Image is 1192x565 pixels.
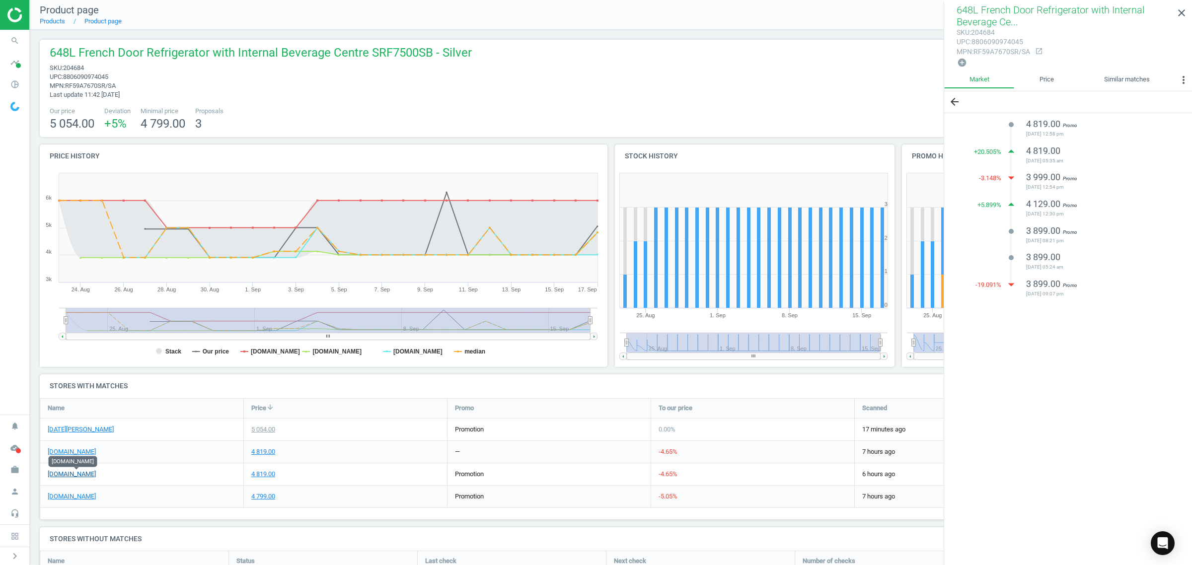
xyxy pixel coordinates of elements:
[659,448,677,455] span: -4.65 %
[957,48,972,56] span: mpn
[944,91,965,113] button: arrow_back
[957,28,969,36] span: sku
[884,235,887,241] text: 2
[944,71,1014,88] a: Market
[862,425,1051,434] span: 17 minutes ago
[141,107,185,116] span: Minimal price
[957,57,968,69] button: add_circle
[46,249,52,255] text: 4k
[1026,225,1060,236] span: 3 899.00
[464,348,485,355] tspan: median
[104,117,127,131] span: +5 %
[195,117,202,131] span: 3
[48,492,96,501] a: [DOMAIN_NAME]
[5,460,24,479] i: work
[957,38,970,46] span: upc
[50,73,63,80] span: upc :
[1063,123,1077,128] span: Promo
[50,91,120,98] span: Last update 11:42 [DATE]
[957,28,1030,37] div: : 204684
[9,550,21,562] i: chevron_right
[862,404,887,413] span: Scanned
[545,286,564,292] tspan: 15. Sep
[1008,228,1014,234] i: lens
[201,286,219,292] tspan: 30. Aug
[195,107,223,116] span: Proposals
[48,470,96,479] a: [DOMAIN_NAME]
[114,286,133,292] tspan: 26. Aug
[65,82,116,89] span: RF59A7670SR/SA
[455,447,460,456] div: —
[251,404,266,413] span: Price
[957,58,967,68] i: add_circle
[1026,145,1060,156] span: 4 819.00
[1035,47,1043,55] i: open_in_new
[852,312,871,318] tspan: 15. Sep
[48,447,96,456] a: [DOMAIN_NAME]
[288,286,304,292] tspan: 3. Sep
[902,144,1182,168] h4: Promo history
[862,346,881,352] tspan: 15. Sep
[331,286,347,292] tspan: 5. Sep
[1026,199,1060,209] span: 4 129.00
[40,374,1182,398] h4: Stores with matches
[40,527,1182,551] h4: Stores without matches
[979,174,1001,183] span: -3.148 %
[46,276,52,282] text: 3k
[5,31,24,50] i: search
[63,64,84,71] span: 204684
[393,348,443,355] tspan: [DOMAIN_NAME]
[862,492,1051,501] span: 7 hours ago
[5,504,24,523] i: headset_mic
[1026,184,1167,191] span: [DATE] 12:54 pm
[862,447,1051,456] span: 7 hours ago
[1063,176,1077,181] span: Promo
[50,45,472,64] span: 648L French Door Refrigerator with Internal Beverage Centre SRF7500SB - Silver
[974,147,1001,156] span: + 20.505 %
[63,73,108,80] span: 8806090974045
[884,302,887,308] text: 0
[659,470,677,478] span: -4.65 %
[977,201,1001,210] span: + 5.899 %
[957,4,1145,28] span: 648L French Door Refrigerator with Internal Beverage Ce...
[72,286,90,292] tspan: 24. Aug
[1004,197,1019,212] i: arrow_drop_up
[455,425,484,433] span: promotion
[1030,47,1043,56] a: open_in_new
[710,312,726,318] tspan: 1. Sep
[40,144,607,168] h4: Price history
[923,312,942,318] tspan: 25. Aug
[1026,237,1167,244] span: [DATE] 08:21 pm
[459,286,478,292] tspan: 11. Sep
[884,268,887,274] text: 1
[7,7,78,22] img: ajHJNr6hYgQAAAAASUVORK5CYII=
[141,117,185,131] span: 4 799.00
[251,492,275,501] div: 4 799.00
[1014,71,1079,88] a: Price
[2,550,27,563] button: chevron_right
[5,417,24,435] i: notifications
[1008,122,1014,128] i: lens
[1026,119,1060,129] span: 4 819.00
[312,348,362,355] tspan: [DOMAIN_NAME]
[266,403,274,411] i: arrow_downward
[1026,290,1167,297] span: [DATE] 09:07 pm
[48,404,65,413] span: Name
[949,96,961,108] i: arrow_back
[975,281,1001,289] span: -19.091 %
[5,438,24,457] i: cloud_done
[1026,252,1060,262] span: 3 899.00
[455,493,484,500] span: promotion
[50,107,94,116] span: Our price
[659,404,692,413] span: To our price
[615,144,895,168] h4: Stock history
[48,425,114,434] a: [DATE][PERSON_NAME]
[251,470,275,479] div: 4 819.00
[1004,170,1019,185] i: arrow_drop_down
[782,312,798,318] tspan: 8. Sep
[40,4,99,16] span: Product page
[203,348,229,355] tspan: Our price
[49,456,97,467] div: [DOMAIN_NAME]
[46,222,52,228] text: 5k
[957,47,1030,57] div: : RF59A7670SR/SA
